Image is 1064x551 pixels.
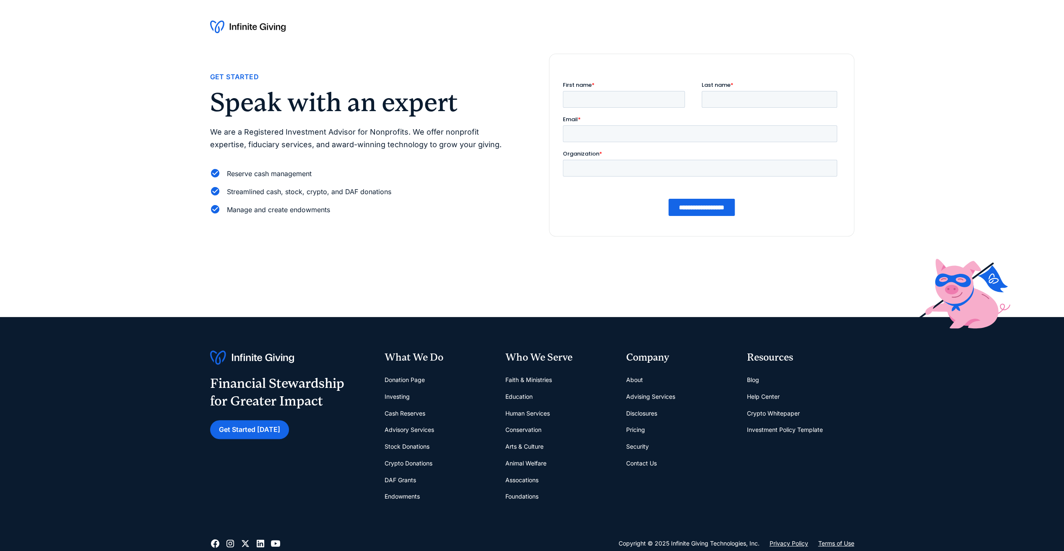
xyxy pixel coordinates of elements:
a: Donation Page [385,372,425,388]
div: Reserve cash management [227,168,312,179]
a: Stock Donations [385,438,429,455]
a: Foundations [505,488,539,505]
p: We are a Registered Investment Advisor for Nonprofits. We offer nonprofit expertise, fiduciary se... [210,126,515,151]
a: Cash Reserves [385,405,425,422]
div: Copyright © 2025 Infinite Giving Technologies, Inc. [619,538,760,548]
div: Financial Stewardship for Greater Impact [210,375,344,410]
a: Faith & Ministries [505,372,552,388]
a: Contact Us [626,455,657,472]
a: Pricing [626,421,645,438]
a: Advising Services [626,388,675,405]
a: Assocations [505,472,539,489]
a: Privacy Policy [770,538,808,548]
a: Advisory Services [385,421,434,438]
h2: Speak with an expert [210,89,515,115]
a: Human Services [505,405,550,422]
div: What We Do [385,351,492,365]
a: Help Center [747,388,780,405]
div: Company [626,351,734,365]
a: Get Started [DATE] [210,420,289,439]
div: Resources [747,351,854,365]
a: Crypto Donations [385,455,432,472]
iframe: Form 0 [563,81,840,223]
a: Disclosures [626,405,657,422]
a: Security [626,438,649,455]
a: Animal Welfare [505,455,546,472]
a: Investing [385,388,410,405]
a: About [626,372,643,388]
div: Who We Serve [505,351,613,365]
a: Blog [747,372,759,388]
a: Education [505,388,533,405]
div: Manage and create endowments [227,204,330,216]
a: Conservation [505,421,541,438]
div: Streamlined cash, stock, crypto, and DAF donations [227,186,391,198]
a: Arts & Culture [505,438,544,455]
a: DAF Grants [385,472,416,489]
a: Crypto Whitepaper [747,405,800,422]
a: Endowments [385,488,420,505]
a: Investment Policy Template [747,421,823,438]
a: Terms of Use [818,538,854,548]
div: Get Started [210,71,259,83]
